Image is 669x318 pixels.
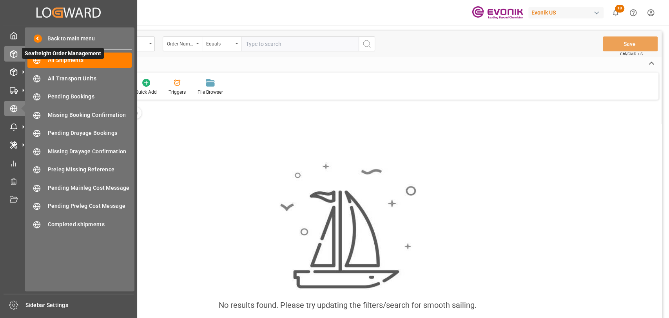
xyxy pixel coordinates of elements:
[27,71,132,86] a: All Transport Units
[27,180,132,195] a: Pending Mainleg Cost Message
[48,184,132,192] span: Pending Mainleg Cost Message
[163,36,202,51] button: open menu
[42,35,95,43] span: Back to main menu
[48,56,132,64] span: All Shipments
[27,162,132,177] a: Preleg Missing Reference
[48,147,132,156] span: Missing Drayage Confirmation
[206,38,233,47] div: Equals
[198,89,223,96] div: File Browser
[4,192,133,207] a: Document Management
[27,89,132,104] a: Pending Bookings
[219,299,477,311] div: No results found. Please try updating the filters/search for smooth sailing.
[620,51,643,57] span: Ctrl/CMD + S
[22,48,104,59] span: Seafreight Order Management
[48,129,132,137] span: Pending Drayage Bookings
[27,198,132,214] a: Pending Preleg Cost Message
[27,216,132,232] a: Completed shipments
[607,4,624,22] button: show 18 new notifications
[624,4,642,22] button: Help Center
[279,162,416,289] img: smooth_sailing.jpeg
[48,75,132,83] span: All Transport Units
[4,174,133,189] a: Transport Planner
[359,36,375,51] button: search button
[27,144,132,159] a: Missing Drayage Confirmation
[48,93,132,101] span: Pending Bookings
[528,5,607,20] button: Evonik US
[4,155,133,171] a: My Reports
[135,89,157,96] div: Quick Add
[27,107,132,122] a: Missing Booking Confirmation
[472,6,523,20] img: Evonik-brand-mark-Deep-Purple-RGB.jpeg_1700498283.jpeg
[603,36,658,51] button: Save
[27,53,132,68] a: All Shipments
[25,301,134,309] span: Sidebar Settings
[4,28,133,43] a: My Cockpit
[48,220,132,229] span: Completed shipments
[528,7,604,18] div: Evonik US
[202,36,241,51] button: open menu
[48,111,132,119] span: Missing Booking Confirmation
[48,202,132,210] span: Pending Preleg Cost Message
[241,36,359,51] input: Type to search
[615,5,624,13] span: 18
[27,125,132,141] a: Pending Drayage Bookings
[169,89,186,96] div: Triggers
[48,165,132,174] span: Preleg Missing Reference
[167,38,194,47] div: Order Number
